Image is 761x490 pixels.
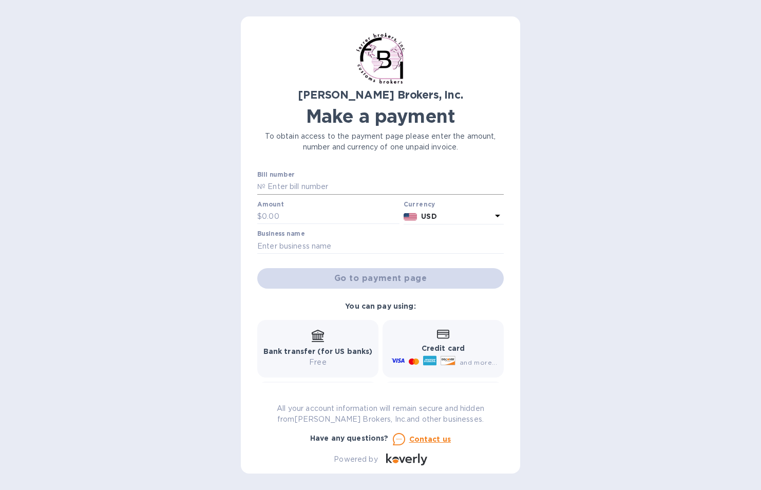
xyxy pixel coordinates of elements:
[310,434,389,442] b: Have any questions?
[263,347,373,355] b: Bank transfer (for US banks)
[421,212,436,220] b: USD
[404,200,435,208] b: Currency
[345,302,415,310] b: You can pay using:
[257,211,262,222] p: $
[298,88,463,101] b: [PERSON_NAME] Brokers, Inc.
[257,231,305,237] label: Business name
[257,403,504,425] p: All your account information will remain secure and hidden from [PERSON_NAME] Brokers, Inc. and o...
[257,238,504,254] input: Enter business name
[422,344,465,352] b: Credit card
[257,201,283,208] label: Amount
[257,172,294,178] label: Bill number
[265,179,504,195] input: Enter bill number
[404,213,417,220] img: USD
[257,131,504,153] p: To obtain access to the payment page please enter the amount, number and currency of one unpaid i...
[409,435,451,443] u: Contact us
[257,181,265,192] p: №
[460,359,497,366] span: and more...
[262,209,399,224] input: 0.00
[257,105,504,127] h1: Make a payment
[263,357,373,368] p: Free
[334,454,377,465] p: Powered by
